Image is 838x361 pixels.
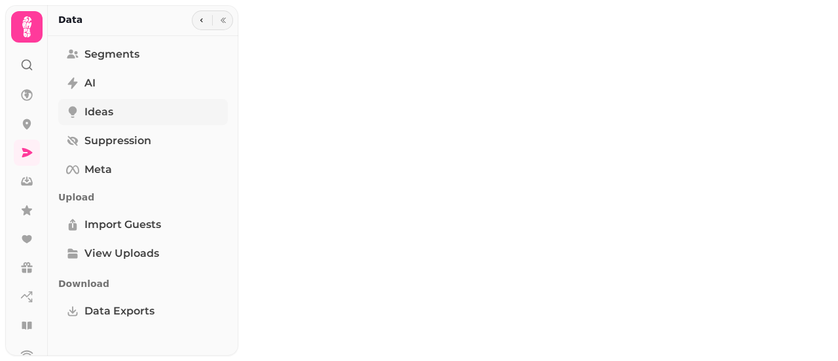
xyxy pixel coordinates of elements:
span: Segments [84,47,139,62]
span: Suppression [84,133,151,149]
span: AI [84,75,96,91]
a: AI [58,70,228,96]
span: Data Exports [84,303,155,319]
h2: Data [58,13,82,26]
span: Ideas [84,104,113,120]
a: View Uploads [58,240,228,267]
span: View Uploads [84,246,159,261]
span: Meta [84,162,112,178]
a: Suppression [58,128,228,154]
span: Import Guests [84,217,161,233]
a: Ideas [58,99,228,125]
a: Segments [58,41,228,67]
a: Meta [58,157,228,183]
a: Import Guests [58,212,228,238]
p: Upload [58,185,228,209]
a: Data Exports [58,298,228,324]
nav: Tabs [48,36,238,356]
p: Download [58,272,228,295]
